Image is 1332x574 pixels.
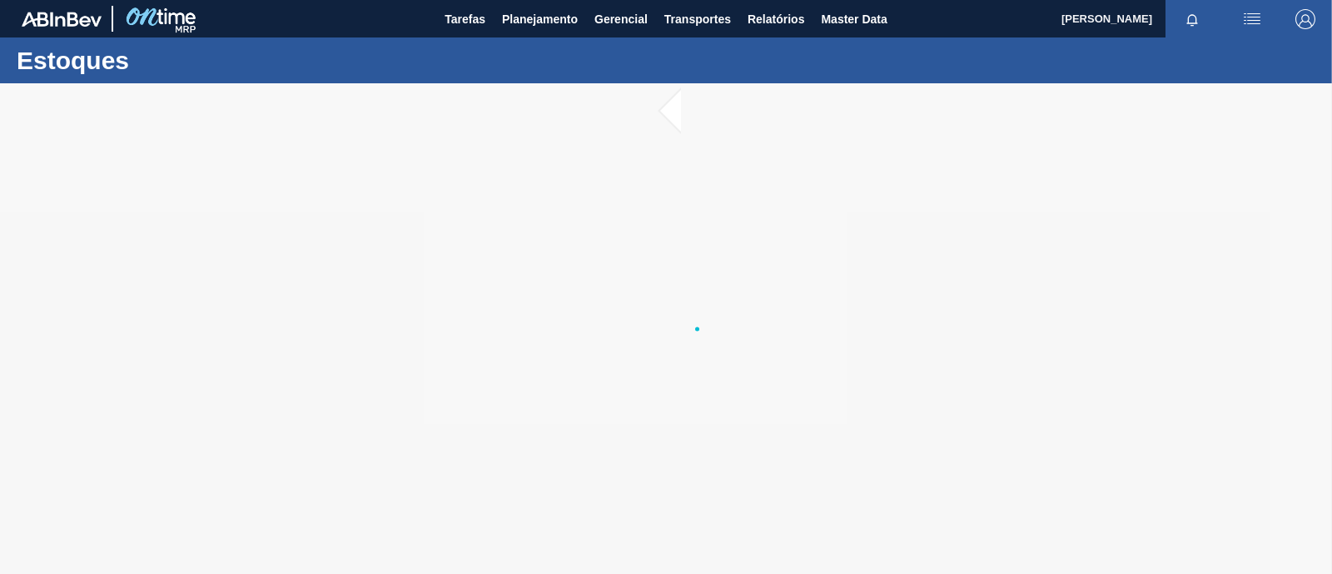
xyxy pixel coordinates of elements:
[594,9,648,29] span: Gerencial
[1242,9,1262,29] img: userActions
[1165,7,1219,31] button: Notificações
[17,51,312,70] h1: Estoques
[22,12,102,27] img: TNhmsLtSVTkK8tSr43FrP2fwEKptu5GPRR3wAAAABJRU5ErkJggg==
[664,9,731,29] span: Transportes
[1295,9,1315,29] img: Logout
[748,9,804,29] span: Relatórios
[502,9,578,29] span: Planejamento
[445,9,485,29] span: Tarefas
[821,9,887,29] span: Master Data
